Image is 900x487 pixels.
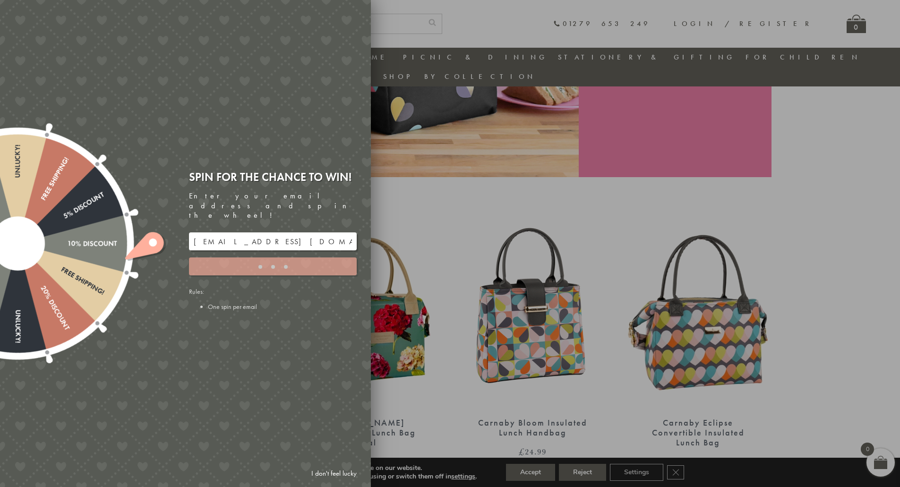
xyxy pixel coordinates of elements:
[307,465,361,482] a: I don't feel lucky
[18,239,117,248] div: 10% Discount
[14,155,71,245] div: Free shipping!
[208,302,357,311] li: One spin per email
[189,170,357,184] div: Spin for the chance to win!
[14,244,22,343] div: Unlucky!
[189,191,357,221] div: Enter your email address and spin the wheel!
[16,190,105,247] div: 5% Discount
[16,240,105,297] div: Free shipping!
[14,241,71,331] div: 20% Discount
[14,145,22,244] div: Unlucky!
[189,232,357,250] input: Your email
[189,287,357,311] div: Rules:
